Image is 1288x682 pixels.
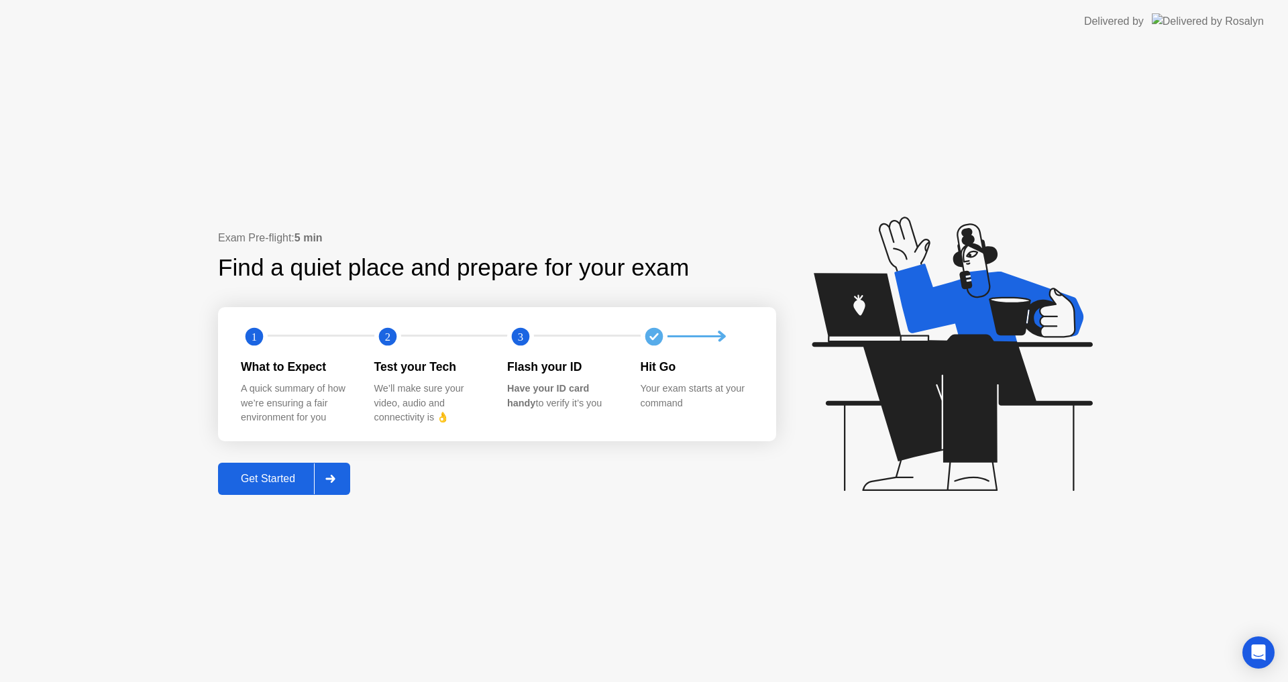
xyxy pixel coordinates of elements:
div: What to Expect [241,358,353,376]
div: A quick summary of how we’re ensuring a fair environment for you [241,382,353,425]
text: 3 [518,330,523,343]
div: Exam Pre-flight: [218,230,776,246]
img: Delivered by Rosalyn [1152,13,1264,29]
div: We’ll make sure your video, audio and connectivity is 👌 [374,382,486,425]
div: Find a quiet place and prepare for your exam [218,250,691,286]
div: Test your Tech [374,358,486,376]
div: Open Intercom Messenger [1242,636,1275,669]
div: Flash your ID [507,358,619,376]
b: 5 min [294,232,323,243]
div: to verify it’s you [507,382,619,410]
text: 1 [252,330,257,343]
div: Your exam starts at your command [641,382,753,410]
div: Delivered by [1084,13,1144,30]
div: Get Started [222,473,314,485]
b: Have your ID card handy [507,383,589,408]
text: 2 [384,330,390,343]
div: Hit Go [641,358,753,376]
button: Get Started [218,463,350,495]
